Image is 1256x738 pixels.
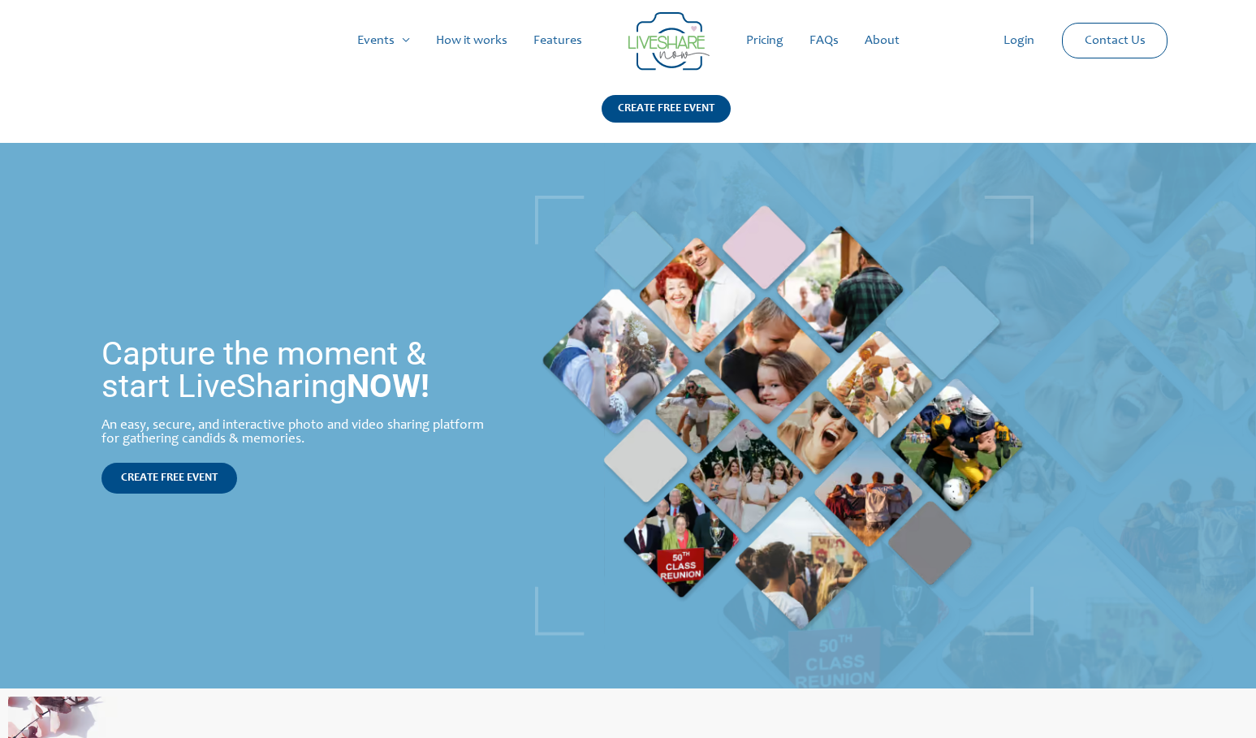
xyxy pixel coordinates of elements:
[344,15,423,67] a: Events
[101,338,499,403] h1: Capture the moment & start LiveSharing
[733,15,796,67] a: Pricing
[520,15,595,67] a: Features
[121,473,218,484] span: CREATE FREE EVENT
[602,95,731,143] a: CREATE FREE EVENT
[535,196,1034,636] img: home_banner_pic | Live Photo Slideshow for Events | Create Free Events Album for Any Occasion
[991,15,1047,67] a: Login
[101,463,237,494] a: CREATE FREE EVENT
[423,15,520,67] a: How it works
[28,15,1228,67] nav: Site Navigation
[347,367,429,405] strong: NOW!
[852,15,913,67] a: About
[602,95,731,123] div: CREATE FREE EVENT
[1072,24,1159,58] a: Contact Us
[628,12,710,71] img: Group 14 | Live Photo Slideshow for Events | Create Free Events Album for Any Occasion
[101,419,499,447] div: An easy, secure, and interactive photo and video sharing platform for gathering candids & memories.
[796,15,852,67] a: FAQs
